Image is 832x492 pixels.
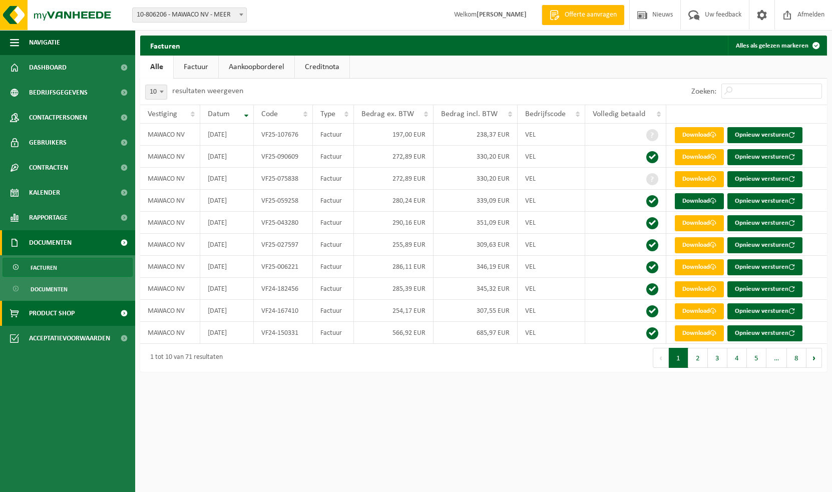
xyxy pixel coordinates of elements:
td: 346,19 EUR [434,256,518,278]
td: VEL [518,322,585,344]
a: Download [675,127,724,143]
span: Documenten [29,230,72,255]
td: [DATE] [200,190,254,212]
td: VEL [518,278,585,300]
a: Documenten [3,279,133,298]
td: 330,20 EUR [434,168,518,190]
a: Download [675,259,724,275]
td: Factuur [313,124,354,146]
a: Download [675,215,724,231]
span: Bedrag ex. BTW [361,110,414,118]
td: [DATE] [200,256,254,278]
strong: [PERSON_NAME] [477,11,527,19]
td: MAWACO NV [140,278,200,300]
td: 238,37 EUR [434,124,518,146]
button: Opnieuw versturen [727,325,802,341]
td: 339,09 EUR [434,190,518,212]
td: [DATE] [200,322,254,344]
a: Download [675,193,724,209]
a: Alle [140,56,173,79]
button: Previous [653,348,669,368]
span: 10-806206 - MAWACO NV - MEER [133,8,246,22]
td: VEL [518,146,585,168]
td: Factuur [313,190,354,212]
td: VEL [518,300,585,322]
td: VEL [518,234,585,256]
td: VF25-043280 [254,212,313,234]
td: 685,97 EUR [434,322,518,344]
button: 8 [787,348,806,368]
span: Vestiging [148,110,177,118]
td: [DATE] [200,168,254,190]
td: MAWACO NV [140,190,200,212]
button: Opnieuw versturen [727,127,802,143]
span: 10-806206 - MAWACO NV - MEER [132,8,247,23]
td: Factuur [313,212,354,234]
td: 309,63 EUR [434,234,518,256]
button: 5 [747,348,766,368]
td: [DATE] [200,146,254,168]
td: Factuur [313,256,354,278]
a: Download [675,303,724,319]
span: Kalender [29,180,60,205]
td: VF25-075838 [254,168,313,190]
span: Datum [208,110,230,118]
span: Bedrijfsgegevens [29,80,88,105]
span: Type [320,110,335,118]
td: VEL [518,212,585,234]
span: Navigatie [29,30,60,55]
span: … [766,348,787,368]
span: Gebruikers [29,130,67,155]
span: Facturen [31,258,57,277]
label: Zoeken: [691,88,716,96]
span: Contracten [29,155,68,180]
a: Download [675,171,724,187]
td: 290,16 EUR [354,212,434,234]
td: MAWACO NV [140,212,200,234]
td: VEL [518,168,585,190]
button: Opnieuw versturen [727,237,802,253]
span: Bedrijfscode [525,110,566,118]
td: Factuur [313,300,354,322]
td: VF24-167410 [254,300,313,322]
td: Factuur [313,322,354,344]
td: 307,55 EUR [434,300,518,322]
a: Download [675,281,724,297]
button: Opnieuw versturen [727,259,802,275]
span: 10 [146,85,167,99]
span: Documenten [31,280,68,299]
button: Opnieuw versturen [727,193,802,209]
button: 3 [708,348,727,368]
td: [DATE] [200,234,254,256]
td: VF25-059258 [254,190,313,212]
td: MAWACO NV [140,124,200,146]
td: 351,09 EUR [434,212,518,234]
span: Volledig betaald [593,110,645,118]
td: VEL [518,256,585,278]
span: Contactpersonen [29,105,87,130]
td: 255,89 EUR [354,234,434,256]
a: Facturen [3,258,133,277]
td: MAWACO NV [140,234,200,256]
label: resultaten weergeven [172,87,243,95]
td: 285,39 EUR [354,278,434,300]
a: Offerte aanvragen [542,5,624,25]
td: VF24-150331 [254,322,313,344]
span: Code [261,110,278,118]
button: Alles als gelezen markeren [728,36,826,56]
span: Product Shop [29,301,75,326]
td: 280,24 EUR [354,190,434,212]
span: Rapportage [29,205,68,230]
a: Aankoopborderel [219,56,294,79]
td: Factuur [313,168,354,190]
td: 254,17 EUR [354,300,434,322]
button: 4 [727,348,747,368]
td: VF25-027597 [254,234,313,256]
span: Acceptatievoorwaarden [29,326,110,351]
td: Factuur [313,278,354,300]
a: Creditnota [295,56,349,79]
a: Factuur [174,56,218,79]
td: MAWACO NV [140,300,200,322]
td: VEL [518,190,585,212]
td: MAWACO NV [140,146,200,168]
